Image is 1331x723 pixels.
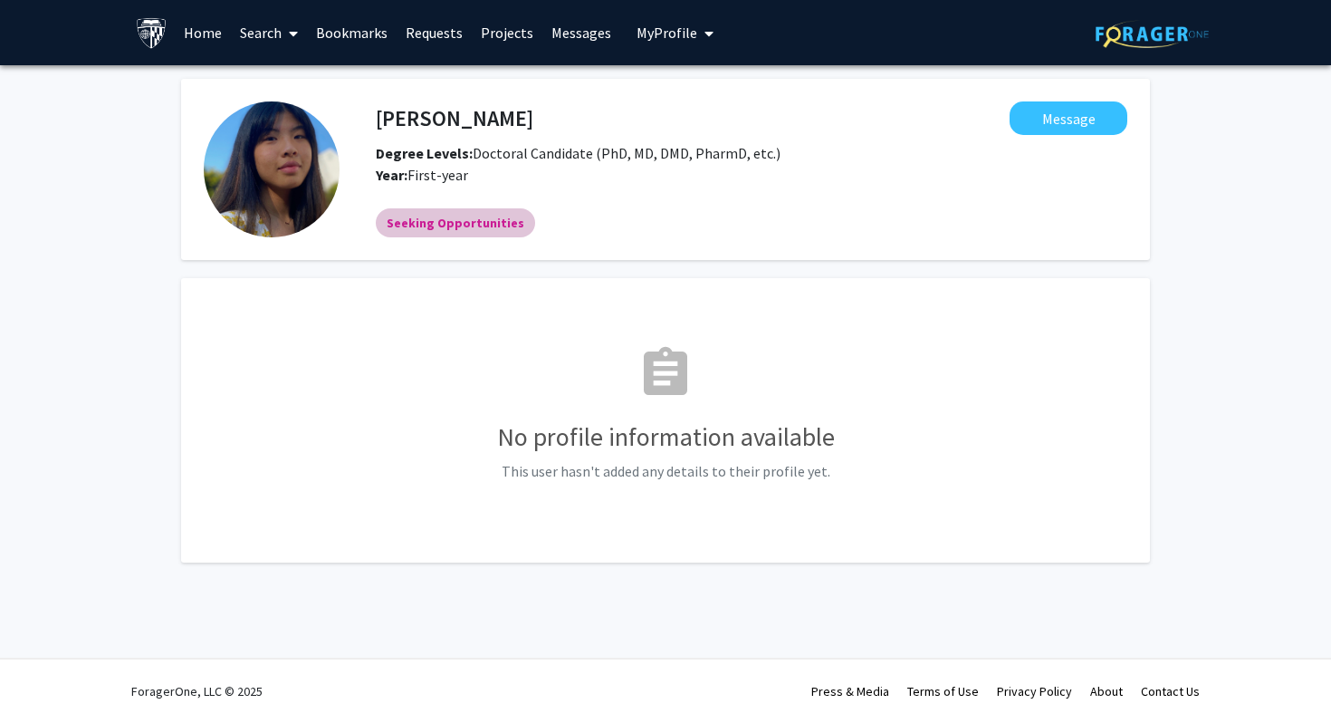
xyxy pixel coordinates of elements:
a: Contact Us [1141,683,1200,699]
iframe: Chat [14,641,77,709]
b: Year: [376,166,407,184]
a: Projects [472,1,542,64]
img: Profile Picture [204,101,340,237]
mat-icon: assignment [637,344,694,402]
h4: [PERSON_NAME] [376,101,533,135]
b: Degree Levels: [376,144,473,162]
h3: No profile information available [204,422,1127,453]
fg-card: No Profile Information [181,278,1150,563]
a: Messages [542,1,620,64]
a: Bookmarks [307,1,397,64]
img: ForagerOne Logo [1096,20,1209,48]
a: Search [231,1,307,64]
a: Privacy Policy [997,683,1072,699]
div: ForagerOne, LLC © 2025 [131,660,263,723]
a: Requests [397,1,472,64]
p: This user hasn't added any details to their profile yet. [204,460,1127,482]
a: Press & Media [811,683,889,699]
a: Home [175,1,231,64]
mat-chip: Seeking Opportunities [376,208,535,237]
button: Message Shirley Xie [1010,101,1127,135]
span: My Profile [637,24,697,42]
span: First-year [376,166,468,184]
span: Doctoral Candidate (PhD, MD, DMD, PharmD, etc.) [376,144,780,162]
img: Johns Hopkins University Logo [136,17,168,49]
a: About [1090,683,1123,699]
a: Terms of Use [907,683,979,699]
